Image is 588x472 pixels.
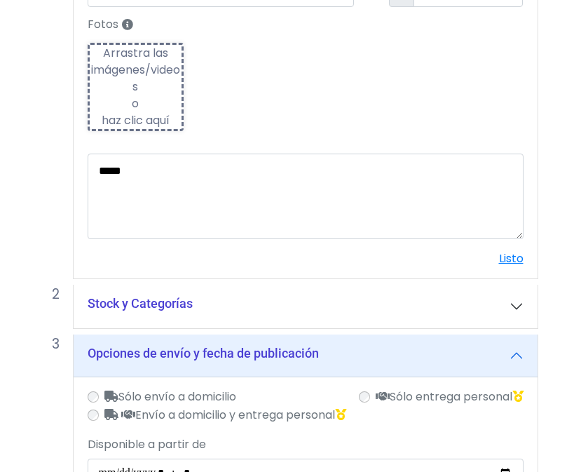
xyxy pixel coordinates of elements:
label: Sólo entrega personal [376,389,524,405]
a: Listo [499,250,524,267]
button: Stock y Categorías [74,285,538,328]
button: Opciones de envío y fecha de publicación [74,335,538,378]
h5: Stock y Categorías [88,296,193,311]
label: Fotos [79,13,532,37]
i: Feature Lolapay Pro [512,391,524,402]
label: Envío a domicilio y entrega personal [104,407,346,424]
label: Sólo envío a domicilio [104,389,236,405]
i: Feature Lolapay Pro [335,409,346,420]
label: Disponible a partir de [88,436,206,453]
div: Arrastra las imágenes/videos o haz clic aquí [90,45,182,129]
h5: Opciones de envío y fecha de publicación [88,346,319,361]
